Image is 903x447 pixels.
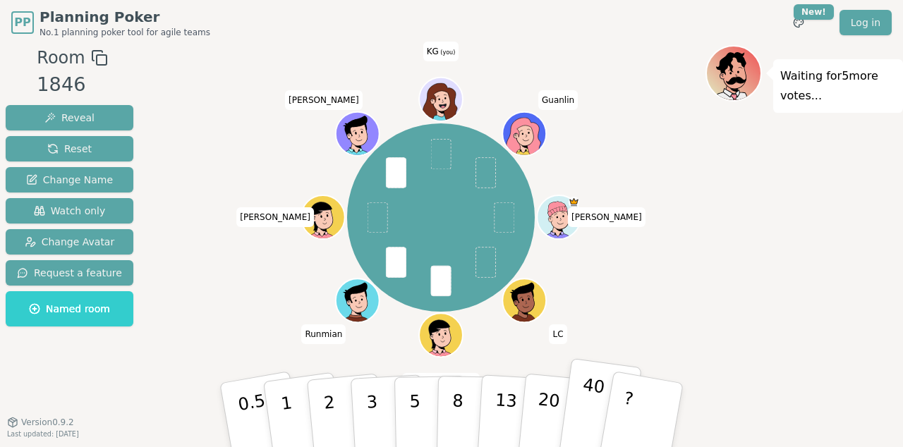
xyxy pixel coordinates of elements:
[794,4,834,20] div: New!
[439,49,456,56] span: (you)
[44,111,95,125] span: Reveal
[6,229,133,255] button: Change Avatar
[569,197,579,207] span: Alice is the host
[6,291,133,326] button: Named room
[420,79,461,120] button: Click to change your avatar
[7,430,79,438] span: Last updated: [DATE]
[34,204,106,218] span: Watch only
[301,324,346,344] span: Click to change your name
[29,302,110,316] span: Named room
[37,71,107,99] div: 1846
[11,7,210,38] a: PPPlanning PokerNo.1 planning poker tool for agile teams
[37,45,85,71] span: Room
[6,198,133,223] button: Watch only
[423,42,459,61] span: Click to change your name
[14,14,30,31] span: PP
[40,27,210,38] span: No.1 planning poker tool for agile teams
[538,90,578,110] span: Click to change your name
[6,167,133,192] button: Change Name
[6,260,133,286] button: Request a feature
[25,235,115,249] span: Change Avatar
[780,66,896,106] p: Waiting for 5 more votes...
[6,136,133,161] button: Reset
[26,173,113,187] span: Change Name
[40,7,210,27] span: Planning Poker
[550,324,567,344] span: Click to change your name
[840,10,892,35] a: Log in
[7,417,74,428] button: Version0.9.2
[236,207,314,227] span: Click to change your name
[47,142,92,156] span: Reset
[6,105,133,130] button: Reveal
[21,417,74,428] span: Version 0.9.2
[285,90,363,110] span: Click to change your name
[402,373,480,393] span: Click to change your name
[786,10,811,35] button: New!
[17,266,122,280] span: Request a feature
[568,207,646,227] span: Click to change your name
